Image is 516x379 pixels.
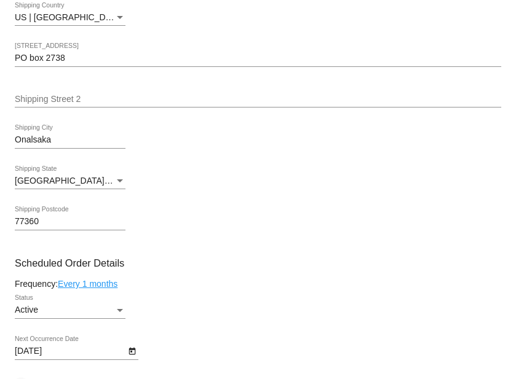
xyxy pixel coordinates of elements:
h3: Scheduled Order Details [15,257,501,269]
input: Shipping City [15,135,125,145]
span: [GEOGRAPHIC_DATA] | [US_STATE] [15,176,159,186]
span: Active [15,305,38,315]
mat-select: Shipping State [15,176,125,186]
mat-select: Shipping Country [15,13,125,23]
button: Open calendar [125,344,138,357]
span: US | [GEOGRAPHIC_DATA] [15,12,124,22]
input: Next Occurrence Date [15,346,125,356]
input: Shipping Street 2 [15,95,501,104]
a: Every 1 months [58,279,117,289]
input: Shipping Street 1 [15,53,501,63]
mat-select: Status [15,305,125,315]
input: Shipping Postcode [15,217,125,227]
div: Frequency: [15,279,501,289]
